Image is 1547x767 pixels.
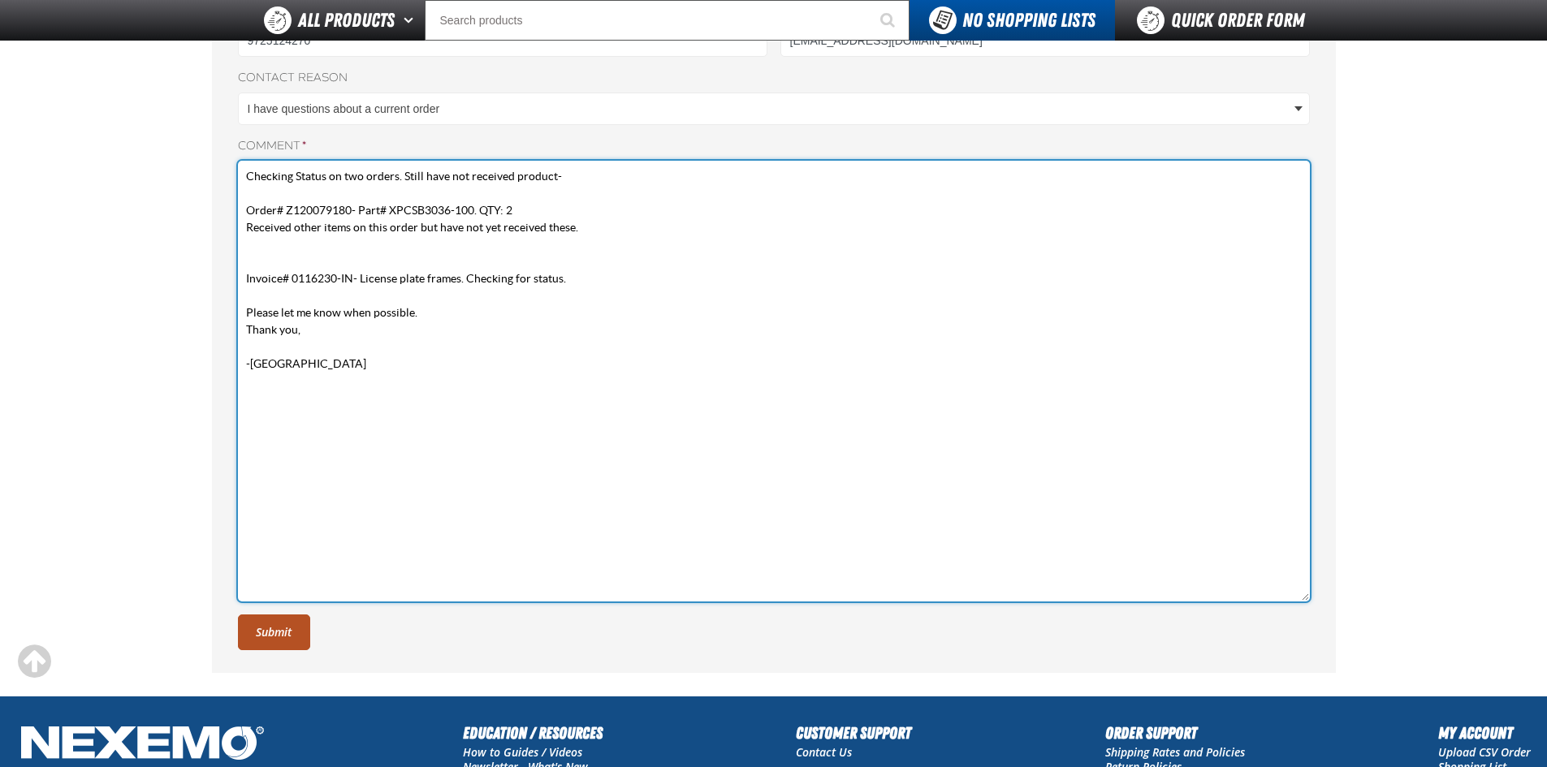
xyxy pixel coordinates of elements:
h2: My Account [1438,721,1531,745]
button: Submit [238,614,310,650]
label: Comment [238,139,1310,154]
h2: Customer Support [796,721,911,745]
a: Contact Us [796,744,852,760]
a: Shipping Rates and Policies [1105,744,1245,760]
span: No Shopping Lists [962,9,1095,32]
a: Upload CSV Order [1438,744,1531,760]
a: How to Guides / Videos [463,744,582,760]
h2: Order Support [1105,721,1245,745]
label: Contact reason [238,71,1310,86]
div: Scroll to the top [16,644,52,679]
h2: Education / Resources [463,721,603,745]
span: All Products [298,6,395,35]
span: I have questions about a current order [248,101,1291,118]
